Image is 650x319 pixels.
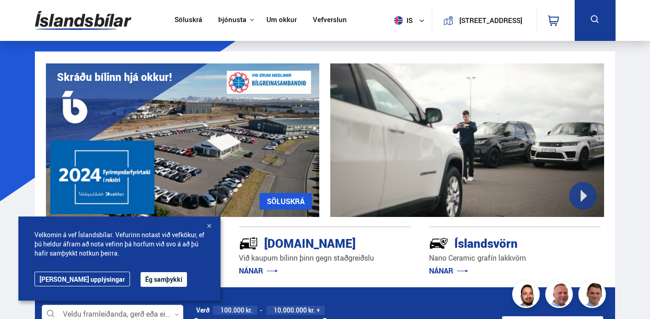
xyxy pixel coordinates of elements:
a: NÁNAR [239,266,278,276]
p: Við kaupum bílinn þinn gegn staðgreiðslu [239,253,411,263]
span: Velkomin á vef Íslandsbílar. Vefurinn notast við vefkökur, ef þú heldur áfram að nota vefinn þá h... [34,230,204,258]
span: 10.000.000 [274,306,307,314]
img: tr5P-W3DuiFaO7aO.svg [239,234,258,253]
img: siFngHWaQ9KaOqBr.png [547,282,574,309]
button: is [390,7,432,34]
div: [DOMAIN_NAME] [239,234,378,251]
img: -Svtn6bYgwAsiwNX.svg [429,234,448,253]
p: Nano Ceramic grafín lakkvörn [429,253,601,263]
img: G0Ugv5HjCgRt.svg [35,6,131,35]
div: Íslandsvörn [429,234,568,251]
span: is [390,16,413,25]
img: eKx6w-_Home_640_.png [46,63,320,217]
span: kr. [308,307,315,314]
span: kr. [246,307,253,314]
img: svg+xml;base64,PHN2ZyB4bWxucz0iaHR0cDovL3d3dy53My5vcmcvMjAwMC9zdmciIHdpZHRoPSI1MTIiIGhlaWdodD0iNT... [394,16,403,25]
a: Söluskrá [175,16,202,25]
a: Vefverslun [313,16,347,25]
a: Um okkur [266,16,297,25]
div: Verð [196,307,209,314]
a: SÖLUSKRÁ [260,193,312,210]
img: nhp88E3Fdnt1Opn2.png [514,282,541,309]
img: FbJEzSuNWCJXmdc-.webp [580,282,607,309]
span: + [317,307,320,314]
button: Ég samþykki [141,272,187,287]
button: [STREET_ADDRESS] [457,17,525,24]
a: [PERSON_NAME] upplýsingar [34,272,130,286]
a: [STREET_ADDRESS] [437,7,531,34]
span: 100.000 [220,306,244,314]
h1: Skráðu bílinn hjá okkur! [57,71,172,83]
button: Þjónusta [218,16,246,24]
a: NÁNAR [429,266,468,276]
